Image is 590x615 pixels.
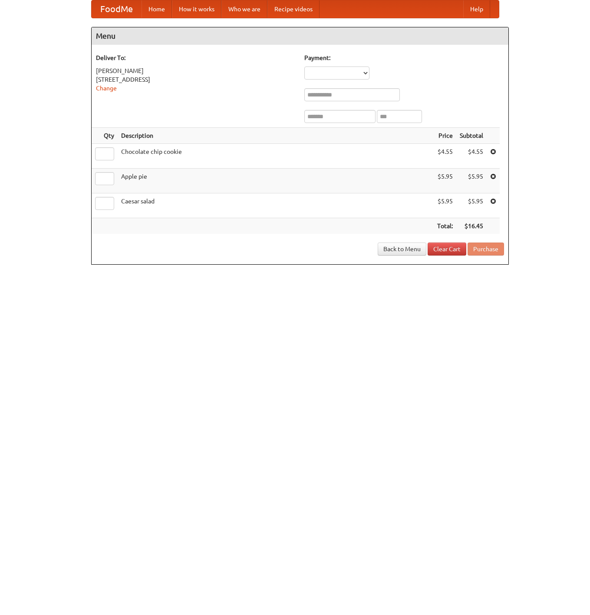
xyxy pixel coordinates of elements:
[456,128,487,144] th: Subtotal
[118,144,434,169] td: Chocolate chip cookie
[304,53,504,62] h5: Payment:
[96,75,296,84] div: [STREET_ADDRESS]
[434,144,456,169] td: $4.55
[142,0,172,18] a: Home
[456,218,487,234] th: $16.45
[118,128,434,144] th: Description
[172,0,221,18] a: How it works
[92,27,508,45] h4: Menu
[456,193,487,218] td: $5.95
[118,193,434,218] td: Caesar salad
[378,243,426,256] a: Back to Menu
[96,85,117,92] a: Change
[96,53,296,62] h5: Deliver To:
[92,128,118,144] th: Qty
[267,0,320,18] a: Recipe videos
[434,218,456,234] th: Total:
[221,0,267,18] a: Who we are
[434,128,456,144] th: Price
[118,169,434,193] td: Apple pie
[463,0,490,18] a: Help
[92,0,142,18] a: FoodMe
[434,193,456,218] td: $5.95
[434,169,456,193] td: $5.95
[96,66,296,75] div: [PERSON_NAME]
[428,243,466,256] a: Clear Cart
[456,169,487,193] td: $5.95
[468,243,504,256] button: Purchase
[456,144,487,169] td: $4.55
